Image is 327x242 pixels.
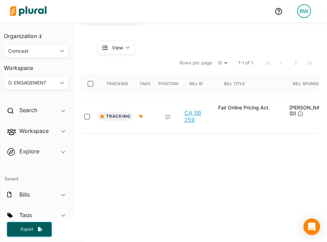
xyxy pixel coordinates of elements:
input: select-row-state-ca-20252026-sb259 [84,114,90,119]
div: Add tags [139,114,143,118]
a: CA SB 259 [184,109,211,123]
div: Open Intercom Messenger [304,218,320,235]
button: Tracking [97,112,133,121]
div: Tooltip anchor [37,33,44,39]
div: Add Position Statement [165,115,171,120]
div: Fair Online Pricing Act. [215,105,284,128]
